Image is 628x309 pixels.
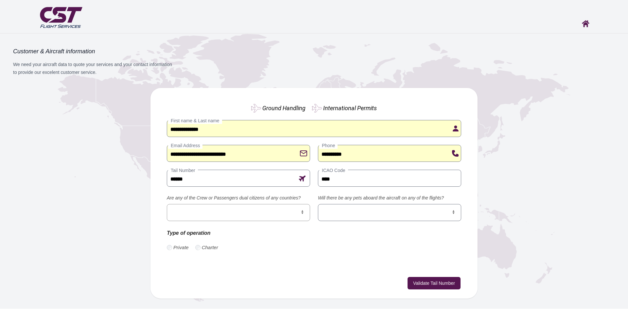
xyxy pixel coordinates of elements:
label: Email Address [168,142,202,149]
img: CST Flight Services logo [38,4,84,30]
label: Ground Handling [262,104,305,112]
button: Validate Tail Number [408,277,461,289]
label: International Permits [323,104,377,112]
label: Tail Number [168,167,198,174]
label: ICAO Code [319,167,348,174]
label: Will there be any pets aboard the aircraft on any of the flights? [318,195,461,201]
label: Private [173,244,189,251]
label: First name & Last name [168,117,222,124]
p: Type of operation [167,229,310,237]
label: Phone [319,142,338,149]
img: Home [582,20,589,27]
label: Charter [202,244,218,251]
label: Are any of the Crew or Passengers dual citizens of any countries? [167,195,310,201]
